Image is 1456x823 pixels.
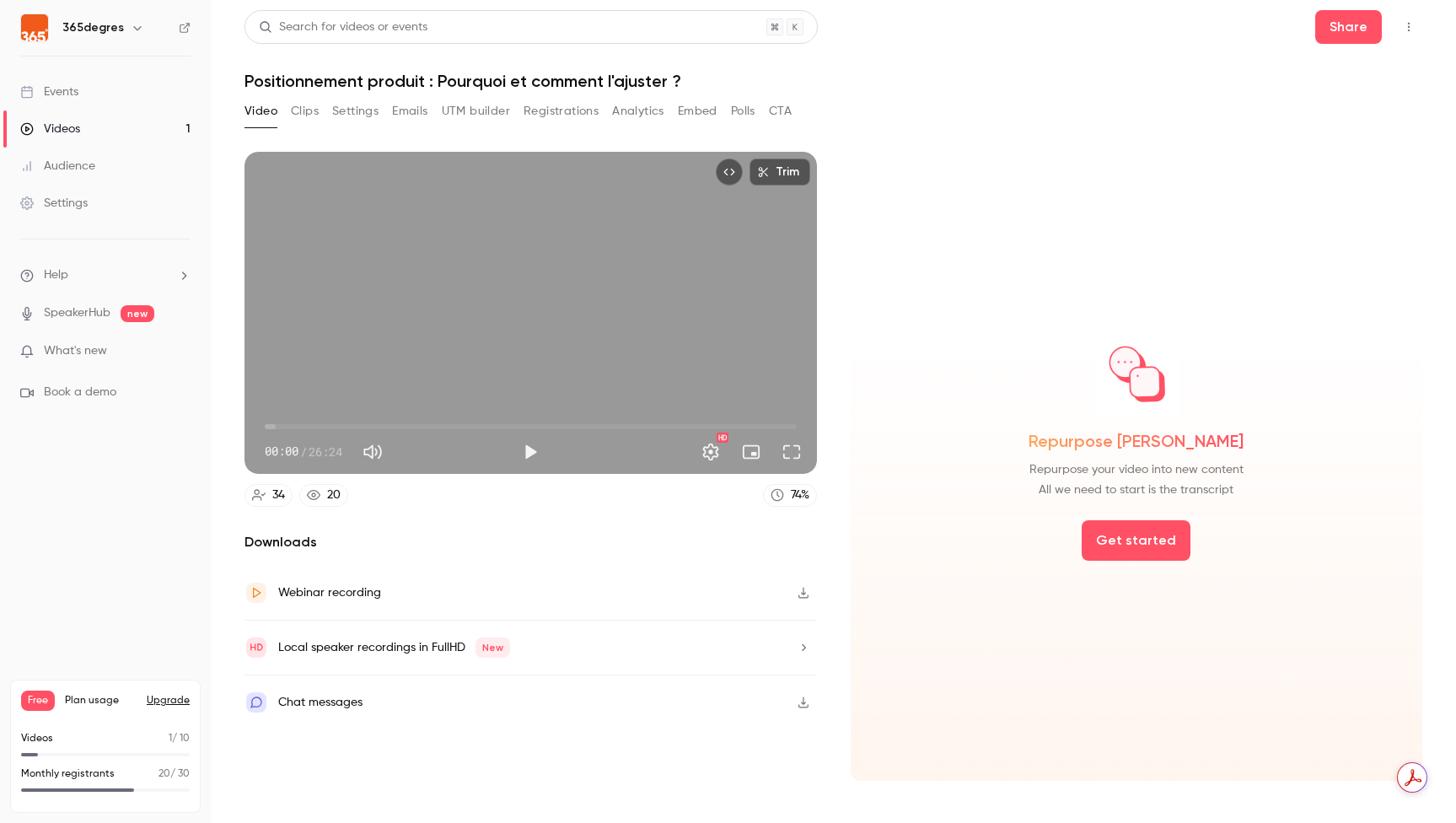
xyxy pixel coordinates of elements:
[717,433,728,443] div: HD
[513,435,547,469] button: Play
[731,98,755,125] button: Polls
[524,98,599,125] button: Registrations
[442,98,510,125] button: UTM builder
[21,14,48,41] img: 365degres
[21,731,53,746] p: Videos
[21,691,55,711] span: Free
[1082,520,1190,561] button: Get started
[62,19,124,36] h6: 365degres
[44,384,116,401] span: Book a demo
[1029,429,1244,453] span: Repurpose [PERSON_NAME]
[20,158,95,175] div: Audience
[1029,460,1244,500] span: Repurpose your video into new content All we need to start is the transcript
[278,637,510,658] div: Local speaker recordings in FullHD
[763,484,817,507] a: 74%
[244,98,277,125] button: Video
[356,435,390,469] button: Mute
[265,443,298,460] span: 00:00
[121,305,154,322] span: new
[158,767,190,782] p: / 30
[169,731,190,746] p: / 10
[327,487,341,504] div: 20
[734,435,768,469] button: Turn on miniplayer
[244,71,1422,91] h1: Positionnement produit : Pourquoi et comment l'ajuster ?
[44,266,68,284] span: Help
[65,694,137,707] span: Plan usage
[775,435,809,469] button: Full screen
[21,767,115,782] p: Monthly registrants
[694,435,728,469] button: Settings
[20,195,88,212] div: Settings
[291,98,319,125] button: Clips
[244,532,817,552] h2: Downloads
[278,583,381,603] div: Webinar recording
[475,637,510,658] span: New
[1395,13,1422,40] button: Top Bar Actions
[20,266,191,284] li: help-dropdown-opener
[265,443,342,460] div: 00:00
[244,484,293,507] a: 34
[20,83,78,100] div: Events
[259,19,427,36] div: Search for videos or events
[147,694,190,707] button: Upgrade
[716,159,743,186] button: Embed video
[769,98,792,125] button: CTA
[392,98,427,125] button: Emails
[791,487,809,504] div: 74 %
[1315,10,1382,44] button: Share
[169,734,172,744] span: 1
[678,98,717,125] button: Embed
[309,443,342,460] span: 26:24
[158,769,170,779] span: 20
[749,159,810,186] button: Trim
[300,443,307,460] span: /
[299,484,348,507] a: 20
[44,304,110,322] a: SpeakerHub
[612,98,664,125] button: Analytics
[278,692,363,713] div: Chat messages
[272,487,285,504] div: 34
[20,121,80,137] div: Videos
[44,342,107,360] span: What's new
[332,98,379,125] button: Settings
